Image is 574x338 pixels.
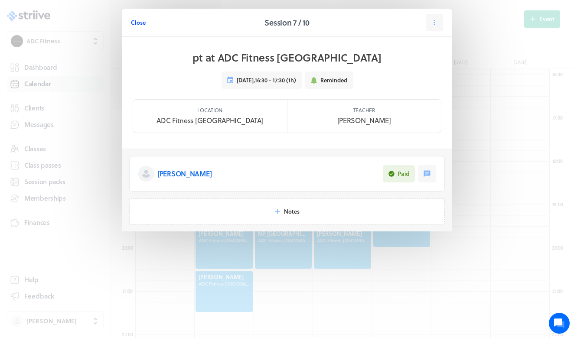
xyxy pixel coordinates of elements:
[222,71,302,89] button: [DATE],16:30 - 17:30 (1h)
[320,76,347,84] span: Reminded
[264,16,309,29] h2: Session 7 / 10
[131,14,146,31] button: Close
[284,208,300,215] span: Notes
[129,198,445,224] button: Notes
[12,135,162,145] p: Find an answer quickly
[56,106,104,113] span: New conversation
[157,169,212,179] p: [PERSON_NAME]
[13,58,160,85] h2: We're here to help. Ask us anything!
[197,107,222,114] p: Location
[305,71,353,89] button: Reminded
[353,107,375,114] p: Teacher
[549,313,570,334] iframe: gist-messenger-bubble-iframe
[398,169,410,178] div: Paid
[13,42,160,56] h1: Hi [PERSON_NAME]
[131,19,146,26] span: Close
[192,51,381,65] h1: pt at ADC Fitness [GEOGRAPHIC_DATA]
[25,149,155,166] input: Search articles
[157,115,263,126] p: ADC Fitness [GEOGRAPHIC_DATA]
[13,101,160,118] button: New conversation
[337,115,391,126] p: [PERSON_NAME]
